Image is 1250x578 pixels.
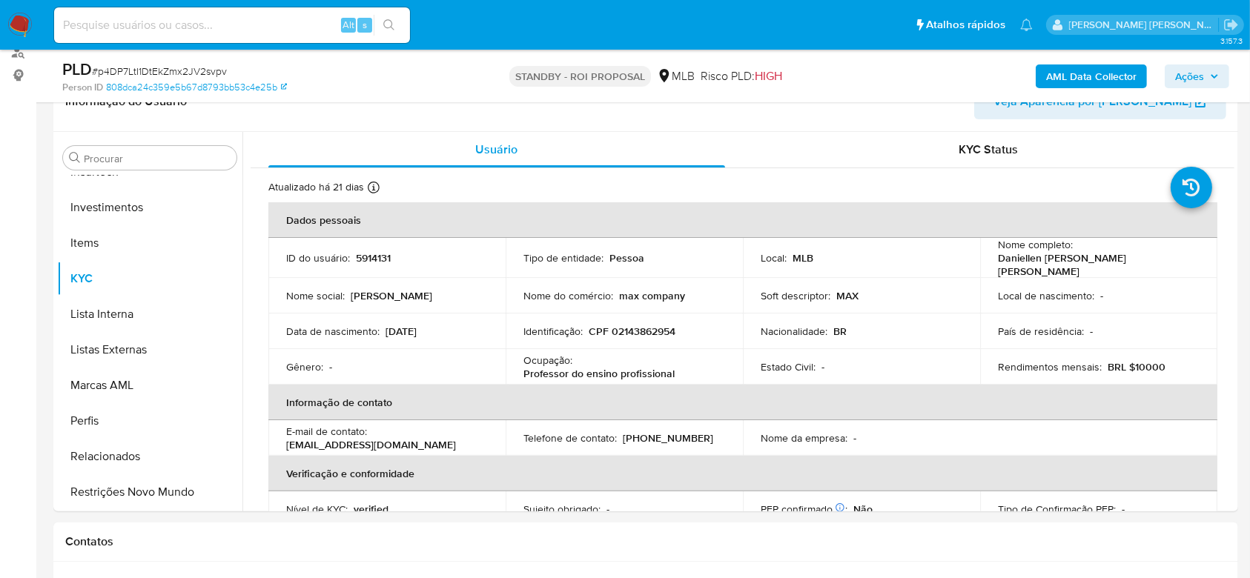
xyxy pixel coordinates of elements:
p: - [1122,502,1125,516]
p: verified [354,502,388,516]
p: Ocupação : [523,353,572,367]
button: Lista Interna [57,296,242,332]
p: max company [619,289,685,302]
p: [PHONE_NUMBER] [623,431,713,445]
a: 808dca24c359e5b67d8793bb53c4e25b [106,81,287,94]
p: ID do usuário : [286,251,350,265]
p: PEP confirmado : [761,502,847,516]
button: Items [57,225,242,261]
p: BRL $10000 [1108,360,1165,373]
p: Professor do ensino profissional [523,367,675,380]
h1: Informação do Usuário [65,94,187,109]
span: KYC Status [959,141,1018,158]
p: Sujeito obrigado : [523,502,601,516]
p: Atualizado há 21 dias [268,180,364,194]
p: Local : [761,251,787,265]
button: Ações [1165,64,1229,88]
button: Procurar [69,152,81,164]
th: Verificação e conformidade [268,456,1217,491]
button: Listas Externas [57,332,242,368]
p: Nome social : [286,289,345,302]
p: CPF 02143862954 [589,325,675,338]
b: AML Data Collector [1046,64,1137,88]
p: Telefone de contato : [523,431,617,445]
span: Risco PLD: [701,68,782,84]
p: Identificação : [523,325,583,338]
p: [EMAIL_ADDRESS][DOMAIN_NAME] [286,438,456,451]
h1: Contatos [65,534,1226,549]
button: KYC [57,261,242,296]
th: Informação de contato [268,385,1217,420]
a: Sair [1223,17,1239,33]
p: - [853,431,856,445]
p: MAX [836,289,859,302]
p: Nome da empresa : [761,431,847,445]
p: Local de nascimento : [998,289,1094,302]
b: PLD [62,57,92,81]
p: MLB [793,251,813,265]
b: Person ID [62,81,103,94]
input: Procurar [84,152,231,165]
span: Ações [1175,64,1204,88]
button: Restrições Novo Mundo [57,474,242,510]
p: 5914131 [356,251,391,265]
p: - [821,360,824,373]
p: Soft descriptor : [761,289,830,302]
p: [DATE] [386,325,417,338]
p: - [329,360,332,373]
div: MLB [657,68,695,84]
span: Usuário [475,141,517,158]
p: Nome completo : [998,238,1073,251]
button: search-icon [374,15,404,36]
p: Tipo de Confirmação PEP : [998,502,1116,516]
p: [PERSON_NAME] [351,289,432,302]
span: # p4DP7LtI1DtEkZmx2JV2svpv [92,64,227,79]
th: Dados pessoais [268,202,1217,238]
button: Investimentos [57,190,242,225]
p: Nível de KYC : [286,502,348,516]
span: Atalhos rápidos [926,17,1005,33]
p: - [1100,289,1103,302]
span: HIGH [755,67,782,84]
p: Tipo de entidade : [523,251,603,265]
p: País de residência : [998,325,1084,338]
p: Daniellen [PERSON_NAME] [PERSON_NAME] [998,251,1194,278]
p: BR [833,325,847,338]
span: 3.157.3 [1220,35,1243,47]
p: Pessoa [609,251,644,265]
p: andrea.asantos@mercadopago.com.br [1069,18,1219,32]
input: Pesquise usuários ou casos... [54,16,410,35]
p: E-mail de contato : [286,425,367,438]
p: Gênero : [286,360,323,373]
button: AML Data Collector [1036,64,1147,88]
p: Data de nascimento : [286,325,380,338]
button: Relacionados [57,439,242,474]
p: Rendimentos mensais : [998,360,1102,373]
button: Marcas AML [57,368,242,403]
button: Perfis [57,403,242,439]
p: Nome do comércio : [523,289,613,302]
p: - [606,502,609,516]
p: Não [853,502,873,516]
a: Notificações [1020,19,1033,31]
span: Alt [343,18,354,32]
span: s [363,18,367,32]
p: Estado Civil : [761,360,816,373]
p: STANDBY - ROI PROPOSAL [509,66,651,87]
p: - [1090,325,1093,338]
p: Nacionalidade : [761,325,827,338]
